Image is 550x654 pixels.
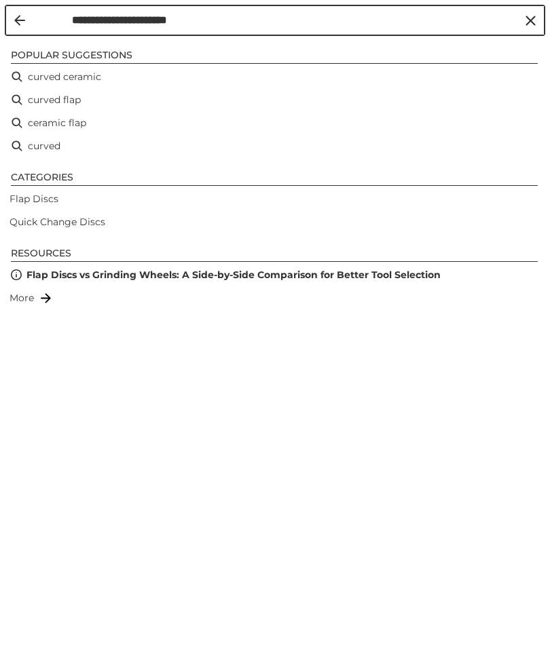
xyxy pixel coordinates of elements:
[11,247,538,262] li: Resources
[10,215,105,229] a: Quick Change Discs
[10,192,58,206] a: Flap Discs
[5,286,545,309] li: More
[26,268,441,282] a: Flap Discs vs Grinding Wheels: A Side-by-Side Comparison for Better Tool Selection
[5,88,545,111] li: curved flap
[5,65,545,88] li: curved ceramic
[11,171,538,186] li: Categories
[14,15,25,26] button: Back
[5,134,545,157] li: curved
[5,210,545,233] li: Quick Change Discs
[11,49,538,64] li: Popular suggestions
[5,187,545,210] li: Flap Discs
[524,14,537,27] button: Clear
[5,263,545,286] li: Flap Discs vs Grinding Wheels: A Side-by-Side Comparison for Better Tool Selection
[5,111,545,134] li: ceramic flap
